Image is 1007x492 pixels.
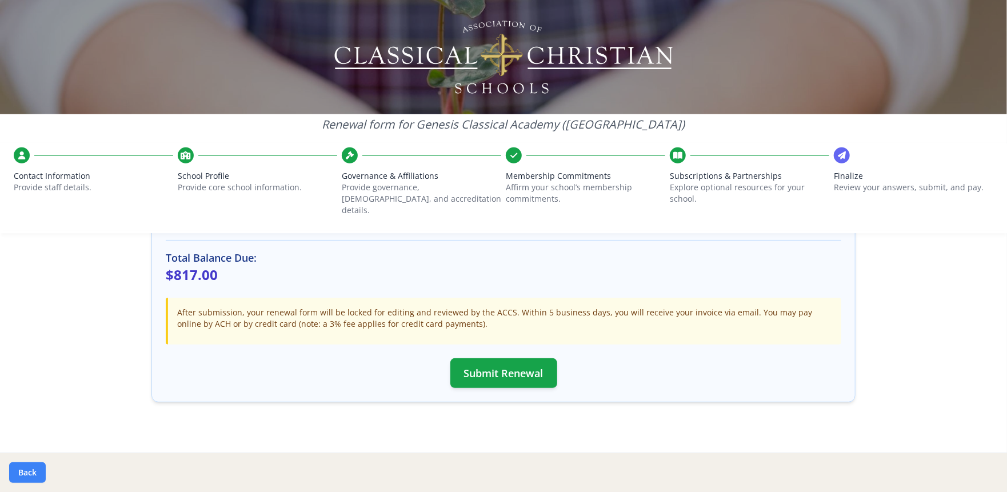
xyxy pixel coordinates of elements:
p: Review your answers, submit, and pay. [834,182,993,193]
p: Provide governance, [DEMOGRAPHIC_DATA], and accreditation details. [342,182,501,216]
button: Back [9,462,46,483]
img: Logo [333,17,675,97]
button: Submit Renewal [450,358,557,388]
span: Finalize [834,170,993,182]
p: Provide core school information. [178,182,337,193]
span: Membership Commitments [506,170,665,182]
span: School Profile [178,170,337,182]
h3: Total Balance Due: [166,250,841,266]
p: Explore optional resources for your school. [670,182,829,205]
span: Contact Information [14,170,173,182]
p: $817.00 [166,266,841,284]
p: Provide staff details. [14,182,173,193]
p: After submission, your renewal form will be locked for editing and reviewed by the ACCS. Within 5... [177,307,832,330]
p: Affirm your school’s membership commitments. [506,182,665,205]
span: Subscriptions & Partnerships [670,170,829,182]
span: Governance & Affiliations [342,170,501,182]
